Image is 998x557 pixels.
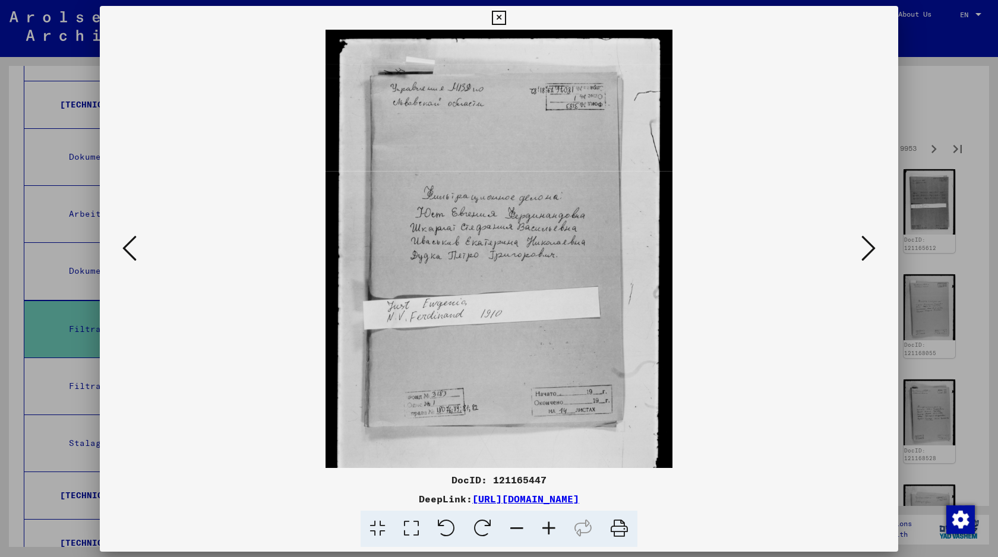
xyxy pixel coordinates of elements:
div: Change consent [946,505,974,533]
img: Change consent [946,505,975,534]
div: DeepLink: [100,492,898,506]
div: DocID: 121165447 [100,473,898,487]
img: 001.jpg [140,30,858,468]
a: [URL][DOMAIN_NAME] [472,493,579,505]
